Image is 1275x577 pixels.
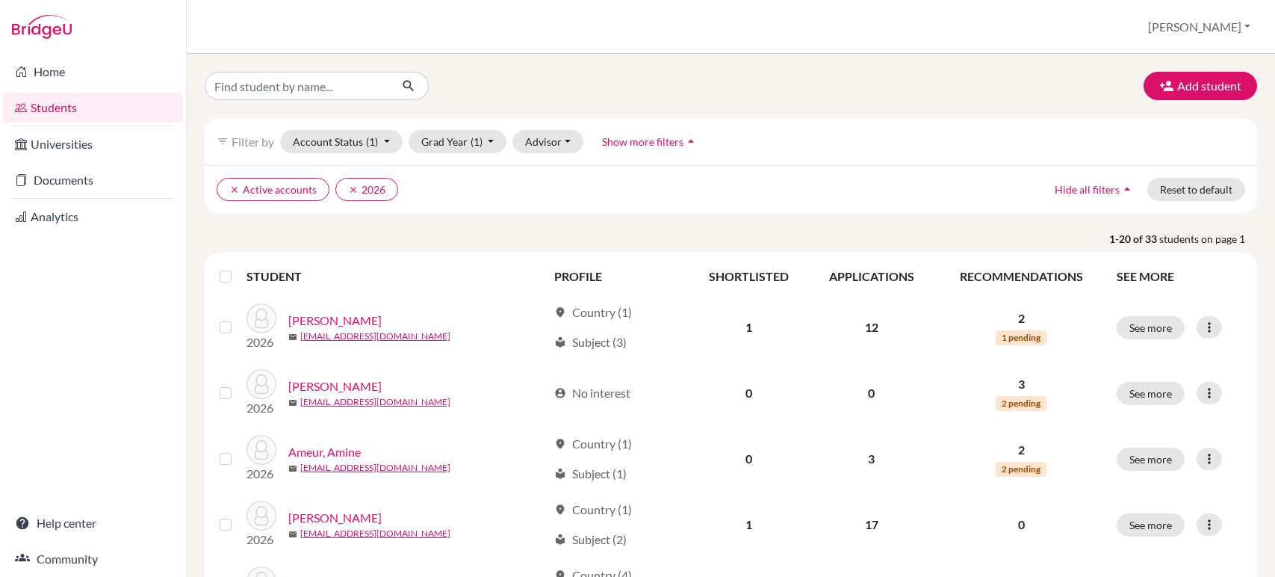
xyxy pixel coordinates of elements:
p: 0 [943,516,1099,534]
a: Students [3,93,183,123]
button: See more [1117,382,1185,405]
td: 0 [808,360,934,426]
span: mail [288,530,297,539]
span: 2 pending [996,396,1046,411]
div: Country (1) [554,435,632,453]
img: Ambrose, Evelyn [246,369,276,399]
th: RECOMMENDATIONS [934,259,1108,294]
span: Filter by [232,135,274,149]
span: local_library [554,336,566,348]
i: arrow_drop_up [683,134,698,149]
div: Country (1) [554,303,632,321]
p: 2026 [246,465,276,483]
p: 2 [943,309,1099,327]
img: Alaoui, Lilia [246,303,276,333]
a: [EMAIL_ADDRESS][DOMAIN_NAME] [300,461,450,475]
a: [PERSON_NAME] [288,312,382,330]
span: location_on [554,504,566,516]
span: mail [288,333,297,342]
a: Help center [3,508,183,538]
p: 2026 [246,531,276,549]
button: Reset to default [1147,178,1245,201]
p: 2026 [246,333,276,351]
a: Documents [3,165,183,195]
button: Show more filtersarrow_drop_up [589,130,711,153]
button: See more [1117,513,1185,537]
i: clear [229,185,240,195]
span: mail [288,398,297,407]
p: 2026 [246,399,276,417]
a: [EMAIL_ADDRESS][DOMAIN_NAME] [300,395,450,409]
div: Subject (3) [554,333,627,351]
img: Araujo, Grace [246,501,276,531]
span: local_library [554,468,566,480]
a: [EMAIL_ADDRESS][DOMAIN_NAME] [300,330,450,343]
button: Grad Year(1) [409,130,507,153]
a: [PERSON_NAME] [288,509,382,527]
button: clearActive accounts [217,178,329,201]
span: students on page 1 [1159,231,1257,247]
td: 12 [808,294,934,360]
th: SHORTLISTED [689,259,808,294]
a: Analytics [3,202,183,232]
p: 2 [943,441,1099,459]
td: 1 [689,294,808,360]
input: Find student by name... [205,72,390,100]
span: local_library [554,534,566,546]
th: STUDENT [246,259,545,294]
img: Bridge-U [12,15,72,39]
span: (1) [471,135,483,148]
button: See more [1117,448,1185,471]
span: account_circle [554,387,566,399]
th: PROFILE [545,259,689,294]
div: Subject (1) [554,465,627,483]
td: 1 [689,492,808,558]
span: location_on [554,438,566,450]
td: 17 [808,492,934,558]
div: Country (1) [554,501,632,519]
th: APPLICATIONS [808,259,934,294]
button: Account Status(1) [280,130,403,153]
button: Advisor [512,130,583,153]
button: Add student [1144,72,1257,100]
p: 3 [943,375,1099,393]
strong: 1-20 of 33 [1109,231,1159,247]
button: See more [1117,316,1185,339]
a: Ameur, Amine [288,443,361,461]
td: 0 [689,426,808,492]
button: Hide all filtersarrow_drop_up [1042,178,1147,201]
a: Universities [3,129,183,159]
a: Community [3,544,183,574]
span: 1 pending [996,330,1046,345]
div: Subject (2) [554,531,627,549]
td: 3 [808,426,934,492]
span: location_on [554,306,566,318]
td: 0 [689,360,808,426]
span: Hide all filters [1055,183,1120,196]
button: clear2026 [335,178,398,201]
a: Home [3,57,183,87]
span: mail [288,464,297,473]
img: Ameur, Amine [246,435,276,465]
a: [PERSON_NAME] [288,377,382,395]
i: arrow_drop_up [1120,182,1135,197]
a: [EMAIL_ADDRESS][DOMAIN_NAME] [300,527,450,540]
i: filter_list [217,135,229,147]
span: (1) [366,135,378,148]
span: 2 pending [996,462,1046,477]
div: No interest [554,384,630,402]
span: Show more filters [602,135,683,148]
button: [PERSON_NAME] [1141,13,1257,41]
i: clear [348,185,359,195]
th: SEE MORE [1108,259,1251,294]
